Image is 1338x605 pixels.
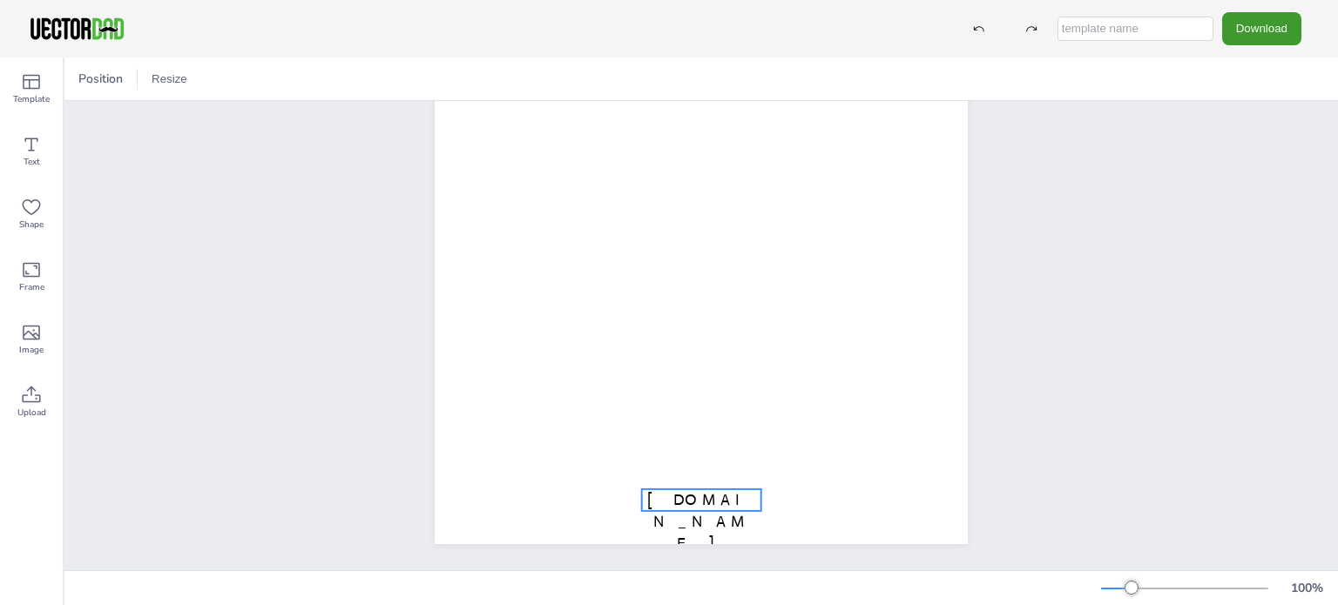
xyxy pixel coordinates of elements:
[24,155,40,169] span: Text
[13,92,50,106] span: Template
[1222,12,1301,44] button: Download
[145,65,194,93] button: Resize
[17,406,46,420] span: Upload
[1286,580,1328,596] div: 100 %
[19,280,44,294] span: Frame
[19,218,44,232] span: Shape
[647,490,755,553] span: [DOMAIN_NAME]
[75,71,126,87] span: Position
[1058,17,1213,41] input: template name
[19,343,44,357] span: Image
[28,16,126,42] img: VectorDad-1.png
